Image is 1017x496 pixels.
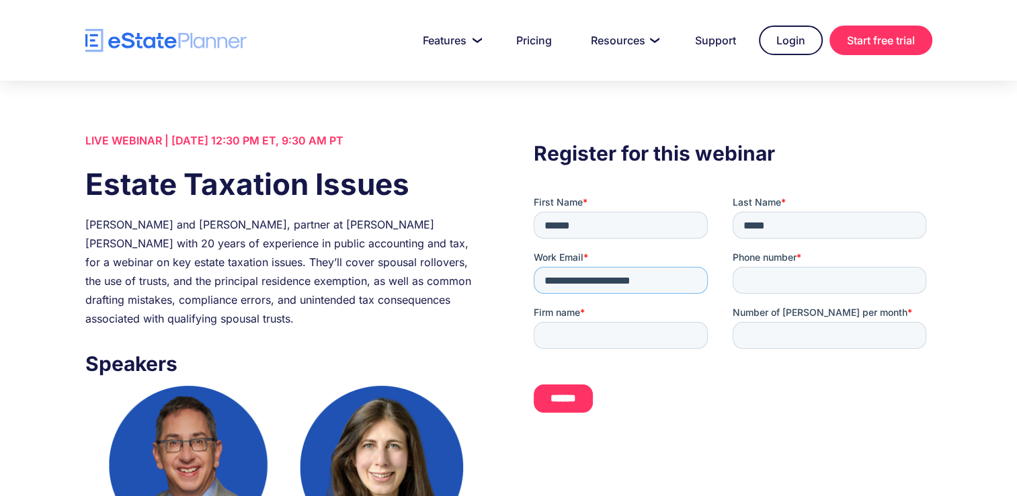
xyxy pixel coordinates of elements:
a: Login [759,26,823,55]
h1: Estate Taxation Issues [85,163,483,205]
a: Resources [575,27,672,54]
div: LIVE WEBINAR | [DATE] 12:30 PM ET, 9:30 AM PT [85,131,483,150]
h3: Speakers [85,348,483,379]
iframe: Form 0 [534,196,932,424]
div: [PERSON_NAME] and [PERSON_NAME], partner at [PERSON_NAME] [PERSON_NAME] with 20 years of experien... [85,215,483,328]
h3: Register for this webinar [534,138,932,169]
a: home [85,29,247,52]
a: Features [407,27,493,54]
a: Start free trial [829,26,932,55]
a: Support [679,27,752,54]
a: Pricing [500,27,568,54]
